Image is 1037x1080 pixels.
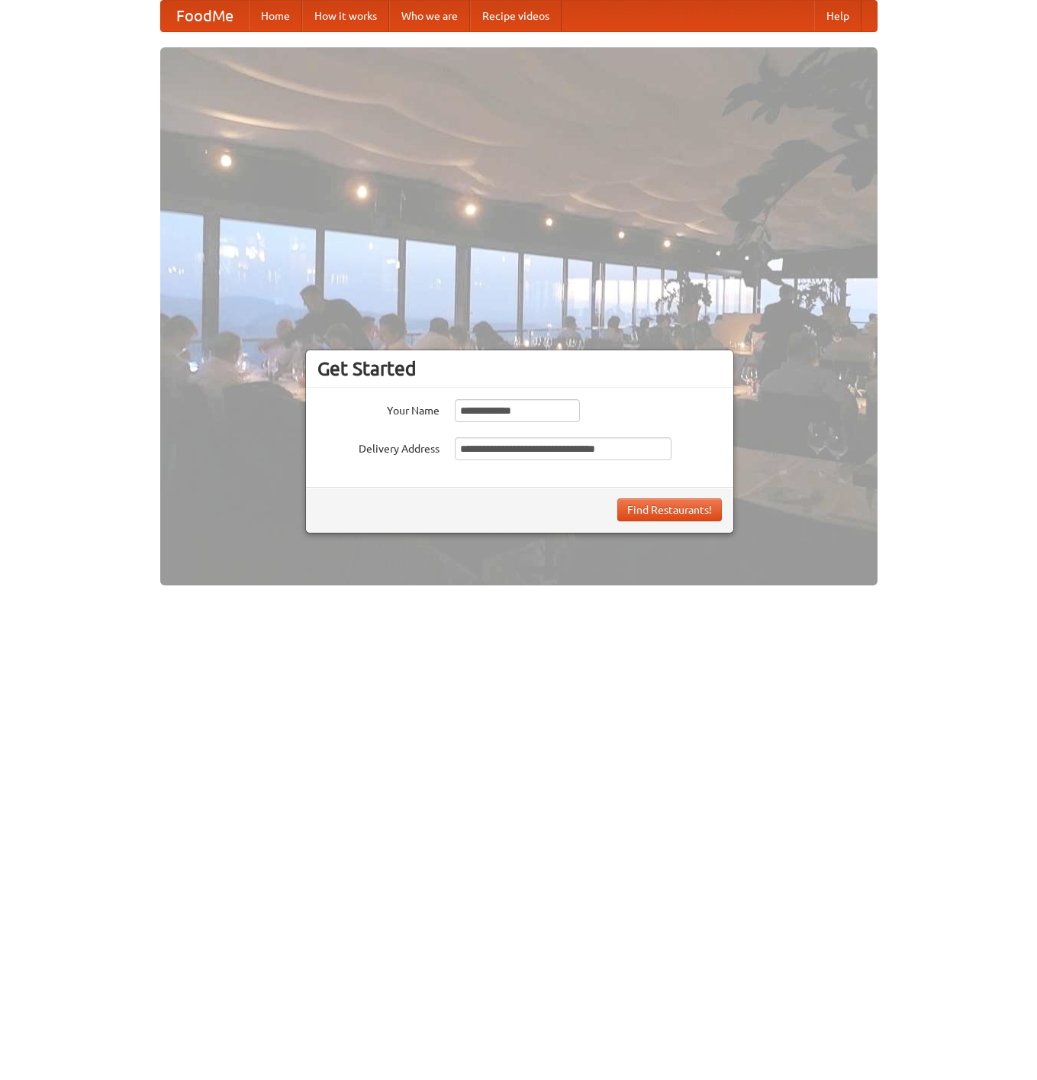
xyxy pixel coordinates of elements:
a: Home [249,1,302,31]
h3: Get Started [317,357,722,380]
button: Find Restaurants! [617,498,722,521]
a: How it works [302,1,389,31]
a: Help [814,1,861,31]
label: Delivery Address [317,437,440,456]
a: Recipe videos [470,1,562,31]
a: Who we are [389,1,470,31]
a: FoodMe [161,1,249,31]
label: Your Name [317,399,440,418]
